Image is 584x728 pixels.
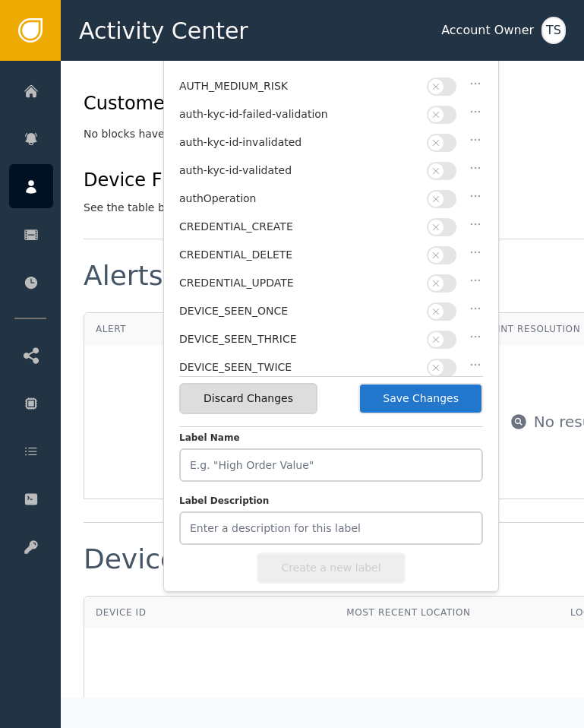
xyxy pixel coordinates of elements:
th: Status [155,313,234,345]
div: See the table below for details on device flags associated with this customer [84,200,492,216]
div: authOperation [179,191,419,207]
div: CREDENTIAL_DELETE [179,247,419,263]
div: Devices (0) [84,546,230,573]
button: TS [541,17,566,44]
div: Customer Labels [179,49,483,72]
div: auth-kyc-id-invalidated [179,135,419,150]
input: E.g. "High Order Value" [179,448,483,482]
input: Enter a description for this label [179,511,483,545]
div: Device Flags (0) [84,166,492,194]
div: DEVICE_SEEN_THRICE [179,331,419,347]
div: DEVICE_SEEN_TWICE [179,359,419,375]
th: Most Recent Location [335,597,559,628]
label: Label Name [179,431,483,448]
th: Device ID [84,597,196,628]
span: Activity Center [79,14,248,48]
div: AUTH_MEDIUM_RISK [179,78,419,94]
th: Alert [84,313,155,345]
div: Alerts (0) [84,262,210,290]
div: auth-kyc-id-failed-validation [179,106,419,122]
div: DEVICE_SEEN_ONCE [179,303,419,319]
div: CREDENTIAL_CREATE [179,219,419,235]
button: Save Changes [358,383,483,414]
div: auth-kyc-id-validated [179,163,419,179]
div: Account Owner [441,21,534,40]
label: Label Description [179,494,483,511]
button: Discard Changes [179,383,317,414]
div: CREDENTIAL_UPDATE [179,275,419,291]
div: Customer Blocks (0) [84,90,263,117]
